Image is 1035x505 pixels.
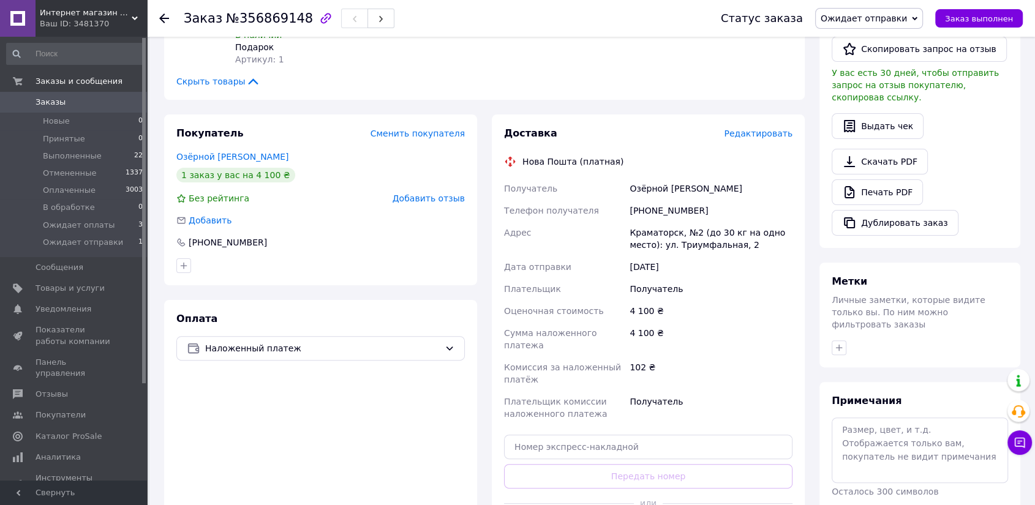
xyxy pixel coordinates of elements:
[721,12,803,24] div: Статус заказа
[832,395,901,406] span: Примечания
[832,36,1007,62] button: Скопировать запрос на отзыв
[36,262,83,273] span: Сообщения
[504,228,531,238] span: Адрес
[134,151,143,162] span: 22
[184,11,222,26] span: Заказ
[176,168,295,182] div: 1 заказ у вас на 4 100 ₴
[138,202,143,213] span: 0
[43,133,85,144] span: Принятые
[832,149,928,174] a: Скачать PDF
[36,410,86,421] span: Покупатели
[126,185,143,196] span: 3003
[138,116,143,127] span: 0
[40,18,147,29] div: Ваш ID: 3481370
[205,342,440,355] span: Наложенный платеж
[504,127,557,139] span: Доставка
[36,473,113,495] span: Инструменты вебмастера и SEO
[187,236,268,249] div: [PHONE_NUMBER]
[504,306,604,316] span: Оценочная стоимость
[176,75,260,88] span: Скрыть товары
[627,391,795,425] div: Получатель
[945,14,1013,23] span: Заказ выполнен
[832,113,924,139] button: Выдать чек
[504,397,607,419] span: Плательщик комиссии наложенного платежа
[627,322,795,356] div: 4 100 ₴
[36,324,113,346] span: Показатели работы компании
[393,193,465,203] span: Добавить отзыв
[832,179,923,205] a: Печать PDF
[504,206,599,215] span: Телефон получателя
[138,237,143,248] span: 1
[235,54,284,64] span: Артикул: 1
[36,389,68,400] span: Отзывы
[504,262,571,272] span: Дата отправки
[832,295,985,329] span: Личные заметки, которые видите только вы. По ним можно фильтровать заказы
[1007,430,1032,455] button: Чат с покупателем
[36,97,66,108] span: Заказы
[832,68,999,102] span: У вас есть 30 дней, чтобы отправить запрос на отзыв покупателю, скопировав ссылку.
[627,356,795,391] div: 102 ₴
[43,220,115,231] span: Ожидает оплаты
[724,129,792,138] span: Редактировать
[36,76,122,87] span: Заказы и сообщения
[627,200,795,222] div: [PHONE_NUMBER]
[176,152,289,162] a: Озёрной [PERSON_NAME]
[504,328,597,350] span: Сумма наложенного платежа
[126,168,143,179] span: 1337
[832,487,938,496] span: Осталось 300 символов
[832,275,867,287] span: Метки
[36,283,105,294] span: Товары и услуги
[627,256,795,278] div: [DATE]
[371,129,465,138] span: Сменить покупателя
[43,116,70,127] span: Новые
[43,168,96,179] span: Отмененные
[627,178,795,200] div: Озёрной [PERSON_NAME]
[189,215,231,225] span: Добавить
[627,300,795,322] div: 4 100 ₴
[627,222,795,256] div: Краматорск, №2 (до 30 кг на одно место): ул. Триумфальная, 2
[43,185,96,196] span: Оплаченные
[176,127,243,139] span: Покупатель
[43,202,95,213] span: В обработке
[138,133,143,144] span: 0
[43,237,123,248] span: Ожидает отправки
[504,435,792,459] input: Номер экспресс-накладной
[36,431,102,442] span: Каталог ProSale
[935,9,1023,28] button: Заказ выполнен
[36,304,91,315] span: Уведомления
[43,151,102,162] span: Выполненные
[159,12,169,24] div: Вернуться назад
[176,313,217,324] span: Оплата
[36,357,113,379] span: Панель управления
[832,210,958,236] button: Дублировать заказ
[36,452,81,463] span: Аналитика
[504,362,621,384] span: Комиссия за наложенный платёж
[821,13,907,23] span: Ожидает отправки
[504,284,561,294] span: Плательщик
[235,41,415,53] div: Подарок
[519,155,627,168] div: Нова Пошта (платная)
[6,43,144,65] input: Поиск
[627,278,795,300] div: Получатель
[226,11,313,26] span: №356869148
[504,184,557,193] span: Получатель
[40,7,132,18] span: Интернет магазин Топ-шоп
[138,220,143,231] span: 3
[189,193,249,203] span: Без рейтинга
